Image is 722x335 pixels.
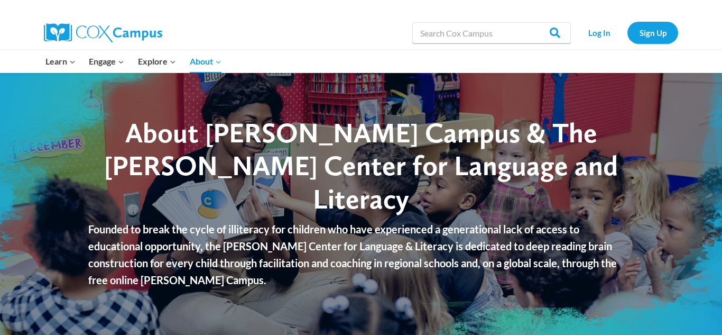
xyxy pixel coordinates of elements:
a: Log In [576,22,622,43]
span: Explore [138,55,176,68]
p: Founded to break the cycle of illiteracy for children who have experienced a generational lack of... [88,221,633,288]
a: Sign Up [627,22,678,43]
span: Engage [89,55,124,68]
img: Cox Campus [44,23,162,42]
nav: Primary Navigation [39,50,228,73]
span: Learn [45,55,76,68]
span: About [190,55,221,68]
span: About [PERSON_NAME] Campus & The [PERSON_NAME] Center for Language and Literacy [104,116,618,215]
nav: Secondary Navigation [576,22,678,43]
input: Search Cox Campus [412,22,571,43]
